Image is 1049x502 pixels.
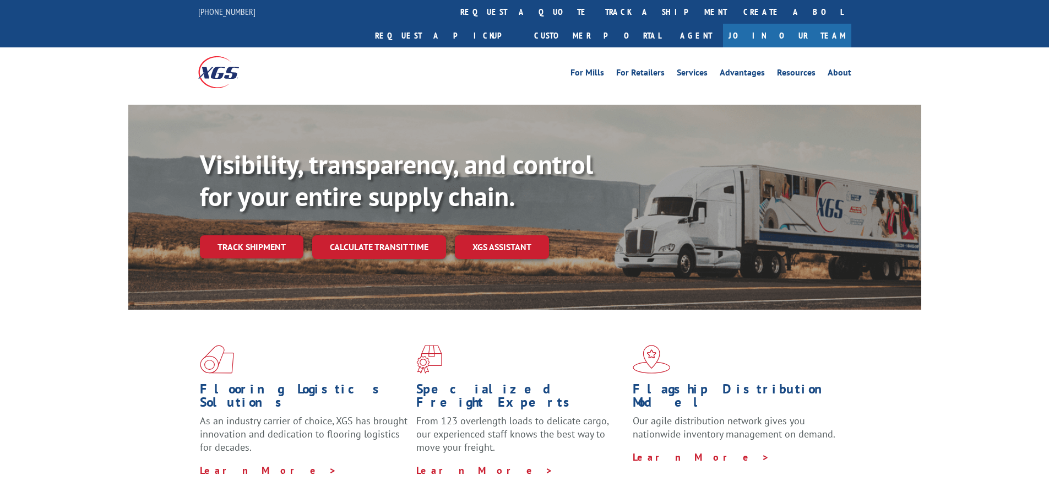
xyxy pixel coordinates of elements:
img: xgs-icon-total-supply-chain-intelligence-red [200,345,234,374]
img: xgs-icon-focused-on-flooring-red [416,345,442,374]
a: About [828,68,851,80]
a: Learn More > [633,451,770,463]
p: From 123 overlength loads to delicate cargo, our experienced staff knows the best way to move you... [416,414,624,463]
span: As an industry carrier of choice, XGS has brought innovation and dedication to flooring logistics... [200,414,407,454]
a: Learn More > [200,464,337,477]
span: Our agile distribution network gives you nationwide inventory management on demand. [633,414,835,440]
a: Learn More > [416,464,553,477]
a: Request a pickup [367,24,526,47]
a: For Mills [570,68,604,80]
a: For Retailers [616,68,665,80]
a: Services [677,68,708,80]
img: xgs-icon-flagship-distribution-model-red [633,345,671,374]
h1: Flooring Logistics Solutions [200,382,408,414]
a: Agent [669,24,723,47]
a: Join Our Team [723,24,851,47]
a: Resources [777,68,816,80]
a: Advantages [720,68,765,80]
h1: Flagship Distribution Model [633,382,841,414]
h1: Specialized Freight Experts [416,382,624,414]
a: [PHONE_NUMBER] [198,6,256,17]
a: Customer Portal [526,24,669,47]
a: Track shipment [200,235,303,258]
b: Visibility, transparency, and control for your entire supply chain. [200,147,593,213]
a: Calculate transit time [312,235,446,259]
a: XGS ASSISTANT [455,235,549,259]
